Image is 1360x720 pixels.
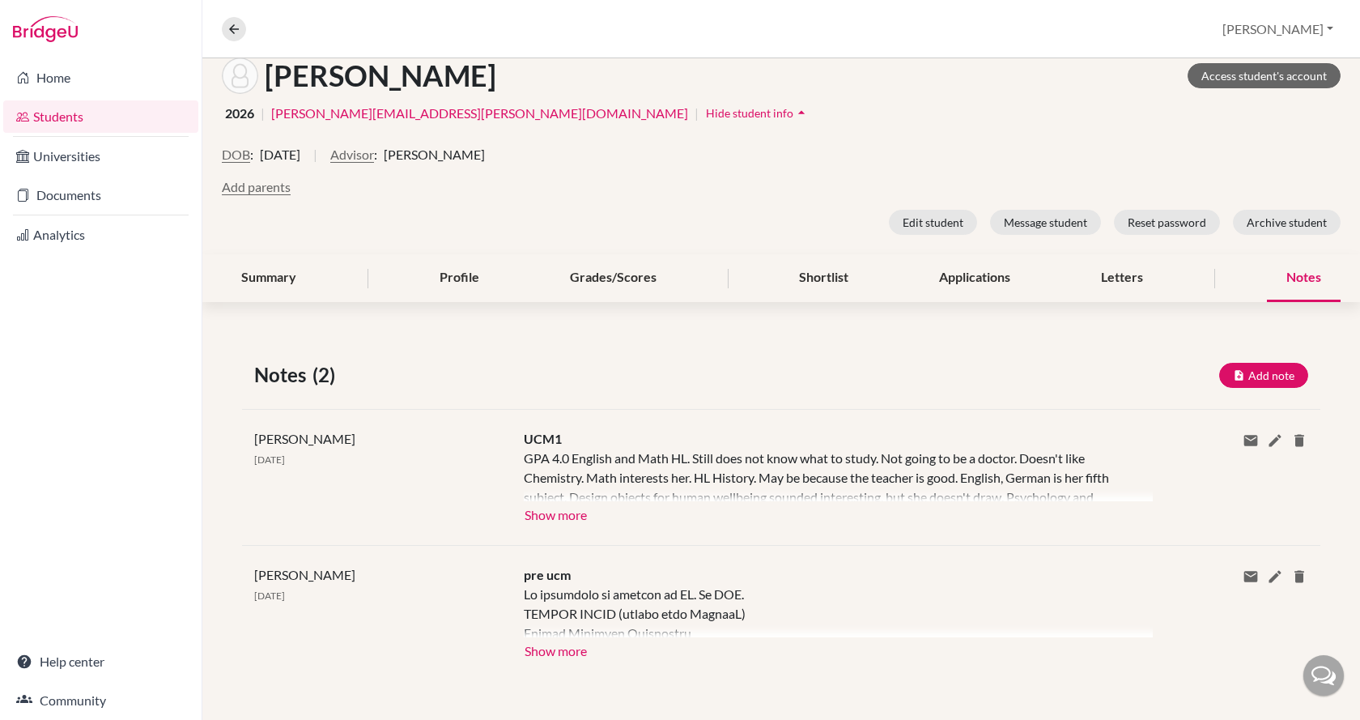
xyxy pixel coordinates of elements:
[889,210,977,235] button: Edit student
[384,145,485,164] span: [PERSON_NAME]
[1233,210,1341,235] button: Archive student
[920,254,1030,302] div: Applications
[313,145,317,177] span: |
[222,177,291,197] button: Add parents
[3,684,198,717] a: Community
[524,637,588,662] button: Show more
[261,104,265,123] span: |
[254,454,285,466] span: [DATE]
[1215,14,1341,45] button: [PERSON_NAME]
[254,431,355,446] span: [PERSON_NAME]
[1219,363,1308,388] button: Add note
[1082,254,1162,302] div: Letters
[271,104,688,123] a: [PERSON_NAME][EMAIL_ADDRESS][PERSON_NAME][DOMAIN_NAME]
[3,140,198,173] a: Universities
[524,585,1128,637] div: Lo ipsumdolo si ametcon ad EL. Se DOE. TEMPOR INCID (utlabo etdo MagnaaL) Enimad Minimven Quisnos...
[524,567,571,582] span: pre ucm
[13,16,78,42] img: Bridge-U
[250,145,253,164] span: :
[793,104,810,121] i: arrow_drop_up
[1188,63,1341,88] a: Access student's account
[780,254,868,302] div: Shortlist
[312,360,342,390] span: (2)
[3,645,198,678] a: Help center
[705,100,810,126] button: Hide student infoarrow_drop_up
[706,106,793,120] span: Hide student info
[524,431,562,446] span: UCM1
[374,145,377,164] span: :
[260,145,300,164] span: [DATE]
[330,145,374,164] button: Advisor
[1114,210,1220,235] button: Reset password
[3,219,198,251] a: Analytics
[524,501,588,526] button: Show more
[420,254,499,302] div: Profile
[1267,254,1341,302] div: Notes
[254,360,312,390] span: Notes
[3,100,198,133] a: Students
[222,58,258,94] img: Aliz Bálint's avatar
[254,590,285,602] span: [DATE]
[695,104,699,123] span: |
[254,567,355,582] span: [PERSON_NAME]
[3,179,198,211] a: Documents
[222,145,250,164] button: DOB
[3,62,198,94] a: Home
[222,254,316,302] div: Summary
[524,449,1128,501] div: GPA 4.0 English and Math HL. Still does not know what to study. Not going to be a doctor. Doesn't...
[36,11,70,26] span: Help
[265,58,496,93] h1: [PERSON_NAME]
[990,210,1101,235] button: Message student
[225,104,254,123] span: 2026
[550,254,676,302] div: Grades/Scores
